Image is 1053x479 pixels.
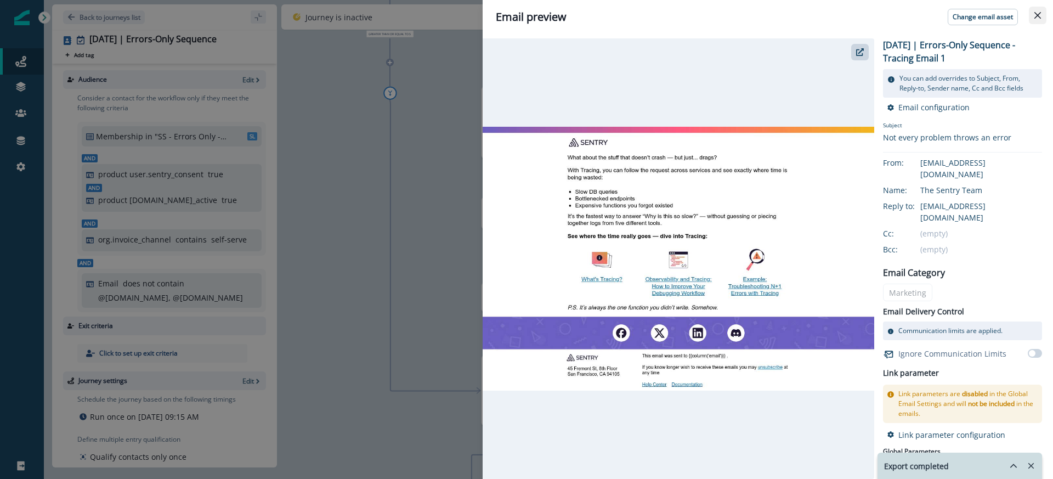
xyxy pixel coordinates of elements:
[898,430,1005,440] p: Link parameter configuration
[920,228,1042,239] div: (empty)
[887,102,970,112] button: Email configuration
[953,13,1013,21] p: Change email asset
[883,157,938,168] div: From:
[996,453,1018,478] button: hide-exports
[898,389,1038,419] p: Link parameters are in the Global Email Settings and will in the emails.
[920,157,1042,180] div: [EMAIL_ADDRESS][DOMAIN_NAME]
[1005,458,1022,474] button: hide-exports
[483,127,874,391] img: email asset unavailable
[898,348,1006,359] p: Ignore Communication Limits
[883,132,1011,143] div: Not every problem throws an error
[920,200,1042,223] div: [EMAIL_ADDRESS][DOMAIN_NAME]
[898,326,1003,336] p: Communication limits are applied.
[883,38,1042,65] p: [DATE] | Errors-Only Sequence - Tracing Email 1
[948,9,1018,25] button: Change email asset
[883,266,945,279] p: Email Category
[883,306,964,317] p: Email Delivery Control
[883,367,939,380] h2: Link parameter
[898,102,970,112] p: Email configuration
[1022,458,1040,474] button: Remove-exports
[883,444,941,457] p: Global Parameters
[899,74,1038,93] p: You can add overrides to Subject, From, Reply-to, Sender name, Cc and Bcc fields
[883,228,938,239] div: Cc:
[1029,7,1046,24] button: Close
[883,121,1011,132] p: Subject
[968,399,1015,408] span: not be included
[883,200,938,212] div: Reply to:
[883,244,938,255] div: Bcc:
[920,184,1042,196] div: The Sentry Team
[884,460,949,472] p: Export completed
[920,244,1042,255] div: (empty)
[887,430,1005,440] button: Link parameter configuration
[496,9,1040,25] div: Email preview
[962,389,988,398] span: disabled
[883,184,938,196] div: Name:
